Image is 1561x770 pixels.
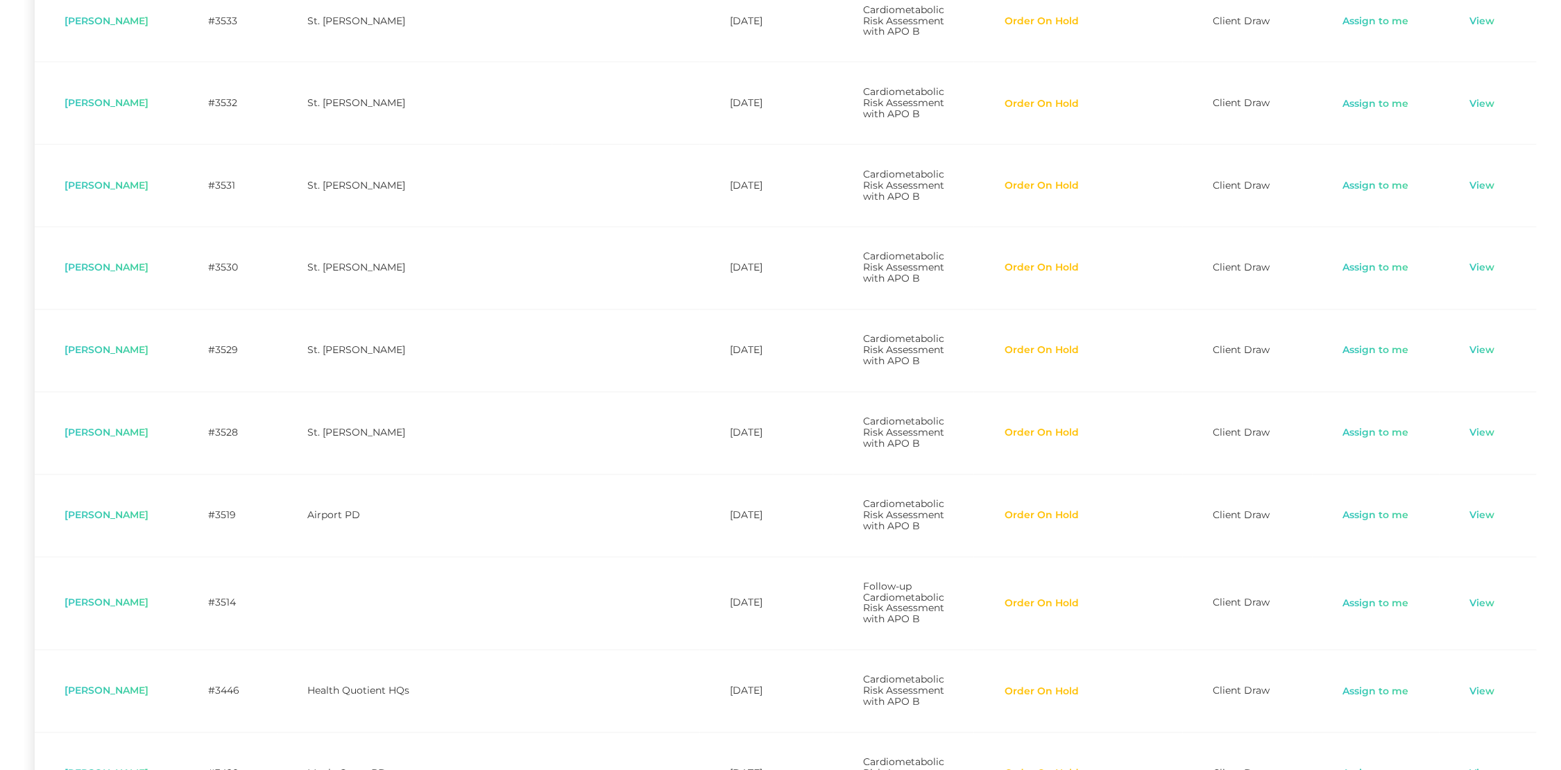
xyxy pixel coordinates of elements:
button: Order On Hold [1004,97,1080,111]
a: View [1469,597,1496,611]
a: View [1469,344,1496,358]
span: [PERSON_NAME] [65,96,148,109]
span: [PERSON_NAME] [65,685,148,697]
td: [DATE] [700,309,833,392]
span: Client Draw [1213,597,1270,609]
span: Client Draw [1213,179,1270,191]
a: View [1469,15,1496,28]
span: Cardiometabolic Risk Assessment with APO B [863,250,944,285]
td: #3446 [178,650,278,733]
span: [PERSON_NAME] [65,509,148,522]
td: [DATE] [700,474,833,557]
td: #3531 [178,144,278,227]
span: Client Draw [1213,344,1270,357]
a: Assign to me [1342,179,1410,193]
td: Health Quotient HQs [278,650,552,733]
a: Assign to me [1342,97,1410,111]
span: Cardiometabolic Risk Assessment with APO B [863,3,944,38]
span: Cardiometabolic Risk Assessment with APO B [863,498,944,533]
a: Assign to me [1342,262,1410,275]
span: Client Draw [1213,262,1270,274]
span: Client Draw [1213,685,1270,697]
td: St. [PERSON_NAME] [278,392,552,474]
td: [DATE] [700,392,833,474]
button: Order On Hold [1004,597,1080,611]
span: [PERSON_NAME] [65,597,148,609]
td: Airport PD [278,474,552,557]
td: #3528 [178,392,278,474]
td: St. [PERSON_NAME] [278,144,552,227]
td: [DATE] [700,62,833,144]
a: View [1469,427,1496,440]
button: Order On Hold [1004,509,1080,523]
td: #3530 [178,227,278,309]
td: St. [PERSON_NAME] [278,309,552,392]
td: [DATE] [700,144,833,227]
span: [PERSON_NAME] [65,344,148,357]
span: Client Draw [1213,427,1270,439]
span: Cardiometabolic Risk Assessment with APO B [863,85,944,120]
button: Order On Hold [1004,15,1080,28]
span: Client Draw [1213,15,1270,27]
a: Assign to me [1342,597,1410,611]
a: View [1469,509,1496,523]
span: Cardiometabolic Risk Assessment with APO B [863,168,944,203]
span: [PERSON_NAME] [65,427,148,439]
a: View [1469,97,1496,111]
button: Order On Hold [1004,344,1080,358]
span: Cardiometabolic Risk Assessment with APO B [863,674,944,708]
a: Assign to me [1342,685,1410,699]
span: [PERSON_NAME] [65,262,148,274]
span: [PERSON_NAME] [65,179,148,191]
a: View [1469,262,1496,275]
a: Assign to me [1342,509,1410,523]
button: Order On Hold [1004,262,1080,275]
td: #3519 [178,474,278,557]
a: Assign to me [1342,15,1410,28]
td: #3532 [178,62,278,144]
span: Client Draw [1213,96,1270,109]
td: [DATE] [700,227,833,309]
span: Cardiometabolic Risk Assessment with APO B [863,416,944,450]
button: Order On Hold [1004,427,1080,440]
button: Order On Hold [1004,179,1080,193]
td: St. [PERSON_NAME] [278,227,552,309]
td: [DATE] [700,650,833,733]
span: Client Draw [1213,509,1270,522]
a: Assign to me [1342,427,1410,440]
td: #3514 [178,557,278,651]
a: Assign to me [1342,344,1410,358]
button: Order On Hold [1004,685,1080,699]
span: Cardiometabolic Risk Assessment with APO B [863,333,944,368]
a: View [1469,179,1496,193]
td: #3529 [178,309,278,392]
td: St. [PERSON_NAME] [278,62,552,144]
a: View [1469,685,1496,699]
td: [DATE] [700,557,833,651]
span: [PERSON_NAME] [65,15,148,27]
span: Follow-up Cardiometabolic Risk Assessment with APO B [863,581,944,626]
